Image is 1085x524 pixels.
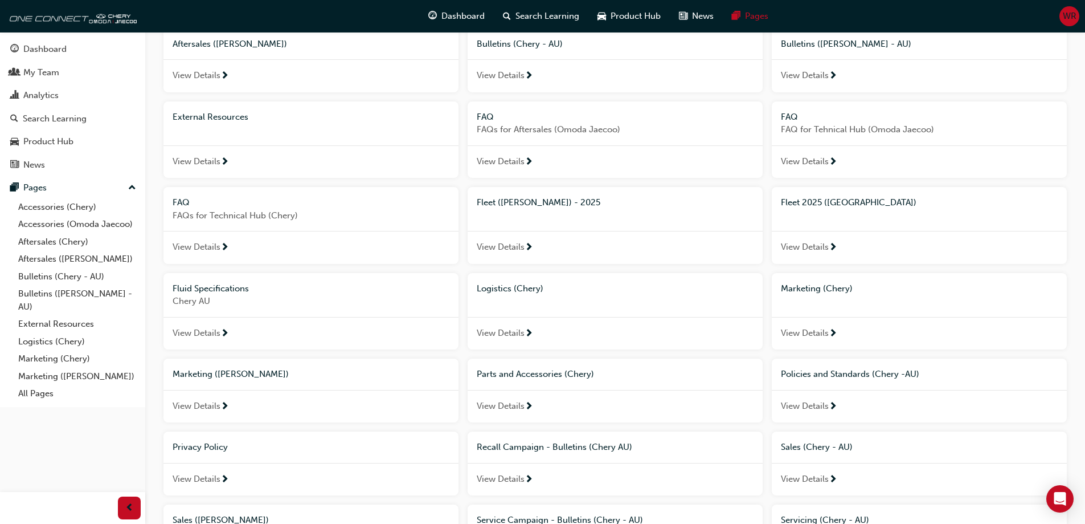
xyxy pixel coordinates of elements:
span: FAQ for Tehnical Hub (Omoda Jaecoo) [781,123,1058,136]
span: View Details [173,327,220,340]
span: up-icon [128,181,136,196]
button: DashboardMy TeamAnalyticsSearch LearningProduct HubNews [5,36,141,177]
a: FAQFAQs for Aftersales (Omoda Jaecoo)View Details [468,101,763,178]
span: Policies and Standards (Chery -AU) [781,369,919,379]
span: Marketing (Chery) [781,283,853,294]
span: next-icon [220,475,229,485]
span: Chery AU [173,295,449,308]
span: View Details [477,155,525,168]
span: next-icon [829,402,837,412]
span: Fleet ([PERSON_NAME]) - 2025 [477,197,600,208]
span: Bulletins ([PERSON_NAME] - AU) [781,39,911,49]
span: Search Learning [515,10,579,23]
span: Aftersales ([PERSON_NAME]) [173,39,287,49]
span: guage-icon [428,9,437,23]
span: car-icon [597,9,606,23]
a: Privacy PolicyView Details [163,432,458,495]
span: guage-icon [10,44,19,55]
a: Bulletins (Chery - AU) [14,268,141,286]
button: WR [1059,6,1079,26]
div: My Team [23,66,59,79]
div: Analytics [23,89,59,102]
span: news-icon [10,160,19,170]
a: Logistics (Chery)View Details [468,273,763,350]
div: Search Learning [23,112,87,125]
span: View Details [781,155,829,168]
div: Dashboard [23,43,67,56]
span: search-icon [503,9,511,23]
span: View Details [781,327,829,340]
a: Fleet ([PERSON_NAME]) - 2025View Details [468,187,763,264]
a: Logistics (Chery) [14,333,141,351]
span: Fleet 2025 ([GEOGRAPHIC_DATA]) [781,197,916,208]
a: Fluid SpecificationsChery AUView Details [163,273,458,350]
a: Recall Campaign - Bulletins (Chery AU)View Details [468,432,763,495]
button: Pages [5,177,141,198]
span: people-icon [10,68,19,78]
span: Marketing ([PERSON_NAME]) [173,369,289,379]
span: news-icon [679,9,687,23]
span: FAQ [477,112,494,122]
span: Logistics (Chery) [477,283,543,294]
span: Recall Campaign - Bulletins (Chery AU) [477,442,632,452]
span: prev-icon [125,501,134,515]
a: Policies and Standards (Chery -AU)View Details [772,359,1067,423]
span: Fluid Specifications [173,283,249,294]
span: View Details [781,69,829,82]
span: Product Hub [611,10,661,23]
a: news-iconNews [670,5,723,28]
span: next-icon [525,157,533,168]
span: chart-icon [10,91,19,101]
span: Parts and Accessories (Chery) [477,369,594,379]
span: View Details [173,473,220,486]
span: FAQ [173,197,190,208]
span: View Details [173,241,220,254]
a: Bulletins (Chery - AU)View Details [468,29,763,92]
span: next-icon [220,329,229,339]
a: Marketing (Chery)View Details [772,273,1067,350]
span: next-icon [220,243,229,253]
span: External Resources [173,112,248,122]
a: Marketing ([PERSON_NAME])View Details [163,359,458,423]
div: Pages [23,181,47,194]
a: car-iconProduct Hub [588,5,670,28]
a: Bulletins ([PERSON_NAME] - AU) [14,285,141,315]
a: External Resources [14,315,141,333]
a: FAQFAQs for Technical Hub (Chery)View Details [163,187,458,264]
a: Search Learning [5,108,141,129]
div: Open Intercom Messenger [1046,485,1074,513]
a: All Pages [14,385,141,403]
span: next-icon [220,402,229,412]
a: Aftersales ([PERSON_NAME]) [14,250,141,268]
a: FAQFAQ for Tehnical Hub (Omoda Jaecoo)View Details [772,101,1067,178]
span: next-icon [220,71,229,82]
span: car-icon [10,137,19,147]
a: External ResourcesView Details [163,101,458,178]
a: pages-iconPages [723,5,777,28]
span: next-icon [525,402,533,412]
a: Bulletins ([PERSON_NAME] - AU)View Details [772,29,1067,92]
a: Aftersales (Chery) [14,233,141,251]
span: Pages [745,10,768,23]
span: WR [1063,10,1076,23]
span: View Details [173,400,220,413]
span: View Details [781,400,829,413]
span: next-icon [525,243,533,253]
a: My Team [5,62,141,83]
a: Marketing (Chery) [14,350,141,368]
a: Sales (Chery - AU)View Details [772,432,1067,495]
a: Parts and Accessories (Chery)View Details [468,359,763,423]
span: pages-icon [732,9,740,23]
span: next-icon [525,475,533,485]
span: next-icon [525,329,533,339]
span: FAQs for Technical Hub (Chery) [173,209,449,222]
span: next-icon [220,157,229,168]
span: Privacy Policy [173,442,228,452]
a: guage-iconDashboard [419,5,494,28]
span: next-icon [829,475,837,485]
span: News [692,10,714,23]
a: Dashboard [5,39,141,60]
span: View Details [781,241,829,254]
a: Aftersales ([PERSON_NAME])View Details [163,29,458,92]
